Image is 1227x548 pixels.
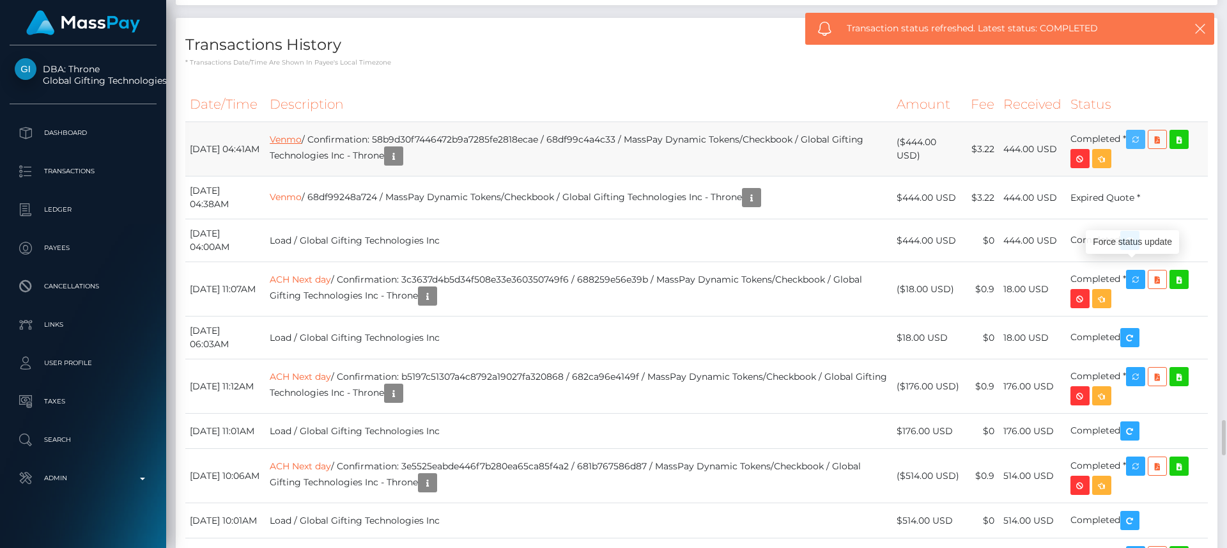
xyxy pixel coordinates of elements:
[999,449,1066,503] td: 514.00 USD
[1066,359,1208,414] td: Completed *
[10,270,157,302] a: Cancellations
[10,347,157,379] a: User Profile
[999,122,1066,176] td: 444.00 USD
[999,317,1066,359] td: 18.00 USD
[999,503,1066,538] td: 514.00 USD
[265,262,891,317] td: / Confirmation: 3c3637d4b5d34f508e33e360350749f6 / 688259e56e39b / MassPay Dynamic Tokens/Checkbo...
[892,87,966,122] th: Amount
[270,191,302,203] a: Venmo
[1066,449,1208,503] td: Completed *
[966,359,999,414] td: $0.9
[185,122,265,176] td: [DATE] 04:41AM
[999,219,1066,262] td: 444.00 USD
[1066,414,1208,449] td: Completed
[265,176,891,219] td: / 68df99248a724 / MassPay Dynamic Tokens/Checkbook / Global Gifting Technologies Inc - Throne
[265,359,891,414] td: / Confirmation: b5197c51307a4c8792a19027fa320868 / 682ca96e4149f / MassPay Dynamic Tokens/Checkbo...
[966,87,999,122] th: Fee
[966,449,999,503] td: $0.9
[265,414,891,449] td: Load / Global Gifting Technologies Inc
[185,503,265,538] td: [DATE] 10:01AM
[185,414,265,449] td: [DATE] 11:01AM
[892,449,966,503] td: ($514.00 USD)
[966,317,999,359] td: $0
[15,58,36,80] img: Global Gifting Technologies Inc
[15,200,151,219] p: Ledger
[892,176,966,219] td: $444.00 USD
[265,317,891,359] td: Load / Global Gifting Technologies Inc
[10,155,157,187] a: Transactions
[185,359,265,414] td: [DATE] 11:12AM
[999,359,1066,414] td: 176.00 USD
[10,194,157,226] a: Ledger
[185,87,265,122] th: Date/Time
[270,274,331,285] a: ACH Next day
[966,219,999,262] td: $0
[15,430,151,450] p: Search
[1066,87,1208,122] th: Status
[892,317,966,359] td: $18.00 USD
[892,219,966,262] td: $444.00 USD
[999,262,1066,317] td: 18.00 USD
[966,262,999,317] td: $0.9
[15,162,151,181] p: Transactions
[892,414,966,449] td: $176.00 USD
[999,414,1066,449] td: 176.00 USD
[270,371,331,382] a: ACH Next day
[15,354,151,373] p: User Profile
[10,386,157,418] a: Taxes
[1066,262,1208,317] td: Completed *
[265,87,891,122] th: Description
[10,232,157,264] a: Payees
[10,117,157,149] a: Dashboard
[999,176,1066,219] td: 444.00 USD
[1066,219,1208,262] td: Completed
[185,317,265,359] td: [DATE] 06:03AM
[10,462,157,494] a: Admin
[1066,317,1208,359] td: Completed
[265,122,891,176] td: / Confirmation: 58b9d30f7446472b9a7285fe2818ecae / 68df99c4a4c33 / MassPay Dynamic Tokens/Checkbo...
[15,239,151,258] p: Payees
[966,503,999,538] td: $0
[265,219,891,262] td: Load / Global Gifting Technologies Inc
[966,176,999,219] td: $3.22
[270,134,302,145] a: Venmo
[15,277,151,296] p: Cancellations
[966,122,999,176] td: $3.22
[270,460,331,472] a: ACH Next day
[10,63,157,86] span: DBA: Throne Global Gifting Technologies Inc
[265,449,891,503] td: / Confirmation: 3e5525eabde446f7b280ea65ca85f4a2 / 681b767586d87 / MassPay Dynamic Tokens/Checkbo...
[892,359,966,414] td: ($176.00 USD)
[185,219,265,262] td: [DATE] 04:00AM
[1066,122,1208,176] td: Completed *
[185,449,265,503] td: [DATE] 10:06AM
[892,262,966,317] td: ($18.00 USD)
[1086,230,1179,254] div: Force status update
[1066,503,1208,538] td: Completed
[15,392,151,411] p: Taxes
[999,87,1066,122] th: Received
[10,424,157,456] a: Search
[185,34,1208,56] h4: Transactions History
[847,22,1162,35] span: Transaction status refreshed. Latest status: COMPLETED
[892,503,966,538] td: $514.00 USD
[1066,176,1208,219] td: Expired Quote *
[10,309,157,341] a: Links
[966,414,999,449] td: $0
[265,503,891,538] td: Load / Global Gifting Technologies Inc
[26,10,140,35] img: MassPay Logo
[15,315,151,334] p: Links
[15,469,151,488] p: Admin
[15,123,151,143] p: Dashboard
[892,122,966,176] td: ($444.00 USD)
[185,176,265,219] td: [DATE] 04:38AM
[185,262,265,317] td: [DATE] 11:07AM
[185,58,1208,67] p: * Transactions date/time are shown in payee's local timezone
